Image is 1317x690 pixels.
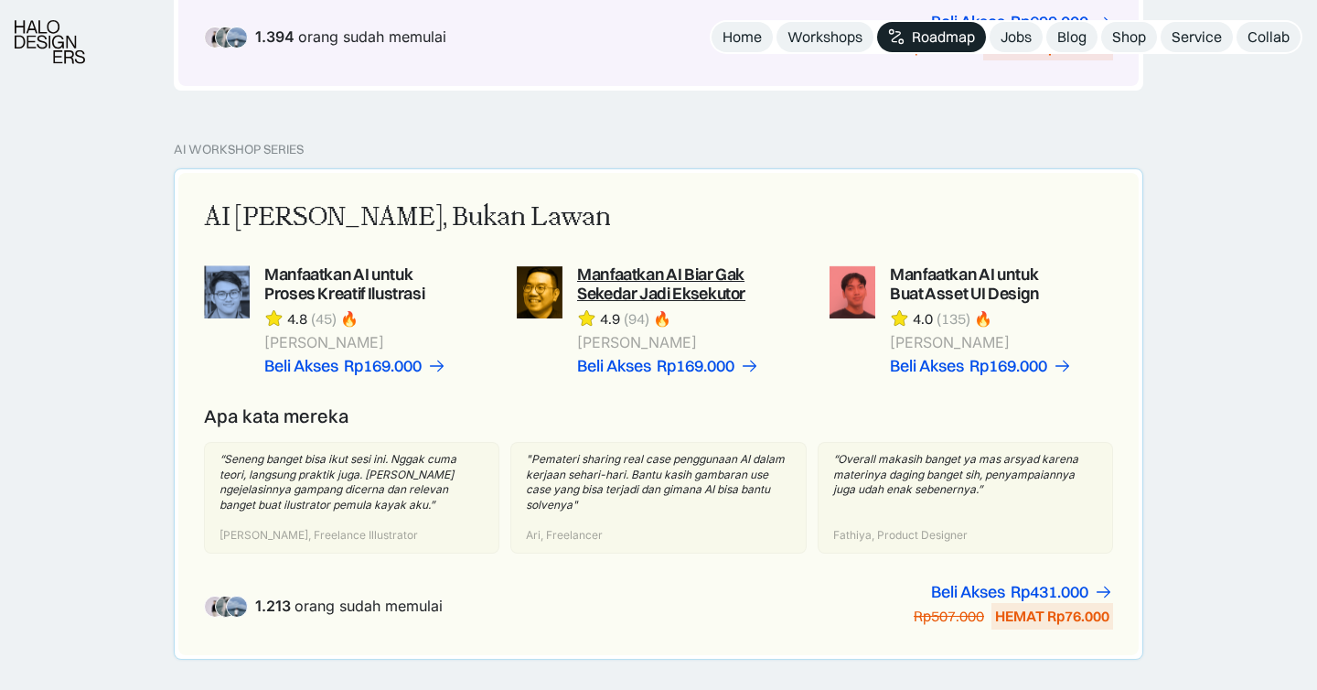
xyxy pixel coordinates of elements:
a: Service [1161,22,1233,52]
span: 1.394 [255,27,294,46]
span: 1.213 [255,597,291,615]
div: Rp169.000 [969,357,1047,376]
div: Beli Akses [890,357,964,376]
div: Rp431.000 [1011,583,1088,602]
div: Rp507.000 [914,607,984,626]
div: AI [PERSON_NAME], Bukan Lawan [204,199,611,237]
a: Beli AksesRp169.000 [264,357,446,376]
a: Home [712,22,773,52]
a: Collab [1237,22,1301,52]
div: Beli Akses [931,583,1005,602]
div: Roadmap [912,27,975,47]
div: orang sudah memulai [255,28,446,46]
div: Apa kata mereka [204,405,349,427]
div: Ari, Freelancer [526,528,603,544]
div: [PERSON_NAME], Freelance Illustrator [219,528,418,544]
div: orang sudah memulai [255,598,443,615]
div: Rp699.000 [1011,13,1088,32]
a: Jobs [990,22,1043,52]
div: Beli Akses [931,13,1005,32]
div: Beli Akses [577,357,651,376]
div: Workshops [787,27,862,47]
a: Blog [1046,22,1097,52]
a: Beli AksesRp699.000 [931,13,1113,32]
a: Roadmap [877,22,986,52]
a: Beli AksesRp169.000 [577,357,759,376]
div: Collab [1247,27,1290,47]
a: Beli AksesRp169.000 [890,357,1072,376]
a: Shop [1101,22,1157,52]
div: Fathiya, Product Designer [833,528,968,544]
div: Shop [1112,27,1146,47]
div: HEMAT Rp76.000 [995,607,1109,626]
div: Beli Akses [264,357,338,376]
a: Beli AksesRp431.000 [931,583,1113,602]
div: "Pemateri sharing real case penggunaan AI dalam kerjaan sehari-hari. Bantu kasih gambaran use cas... [526,452,790,513]
div: Blog [1057,27,1087,47]
div: Home [723,27,762,47]
div: Service [1172,27,1222,47]
div: Rp169.000 [657,357,734,376]
div: “Overall makasih banget ya mas arsyad karena materinya daging banget sih, penyampaiannya juga uda... [833,452,1097,498]
div: Jobs [1001,27,1032,47]
div: AI Workshop Series [174,142,304,157]
a: Workshops [776,22,873,52]
div: Rp169.000 [344,357,422,376]
div: “Seneng banget bisa ikut sesi ini. Nggak cuma teori, langsung praktik juga. [PERSON_NAME] ngejela... [219,452,484,513]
